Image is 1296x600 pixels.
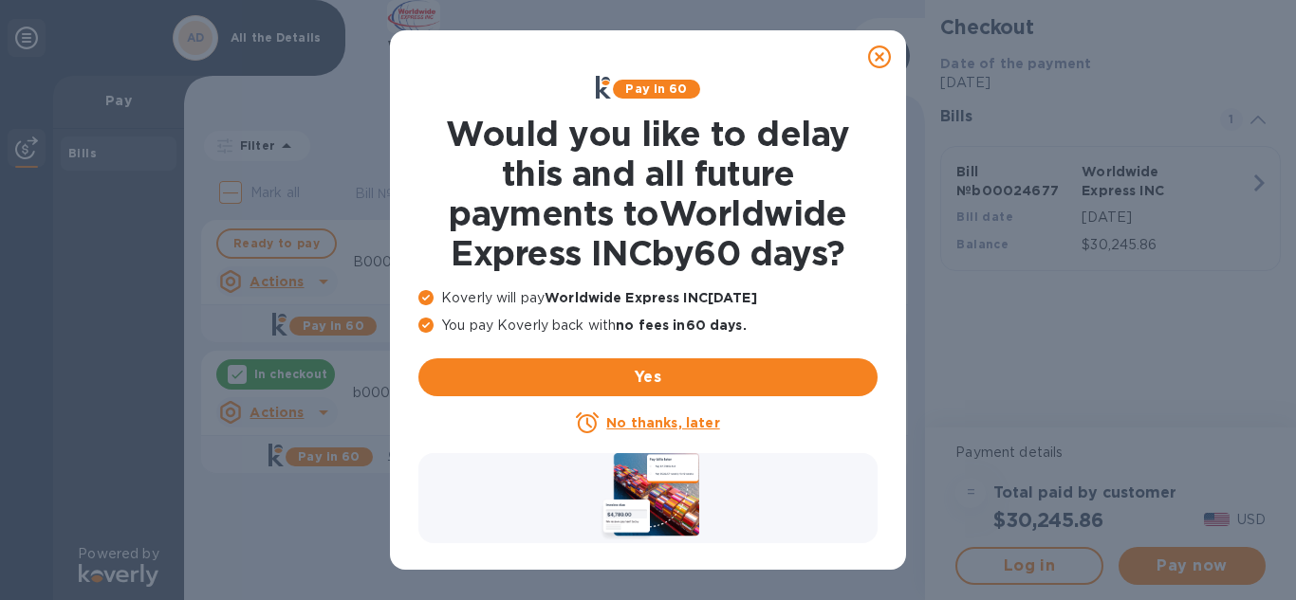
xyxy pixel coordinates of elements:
[625,82,687,96] b: Pay in 60
[418,288,878,308] p: Koverly will pay
[606,415,719,430] u: No thanks, later
[434,366,862,389] span: Yes
[418,358,878,396] button: Yes
[545,290,757,305] b: Worldwide Express INC [DATE]
[616,318,746,333] b: no fees in 60 days .
[418,114,878,273] h1: Would you like to delay this and all future payments to Worldwide Express INC by 60 days ?
[418,316,878,336] p: You pay Koverly back with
